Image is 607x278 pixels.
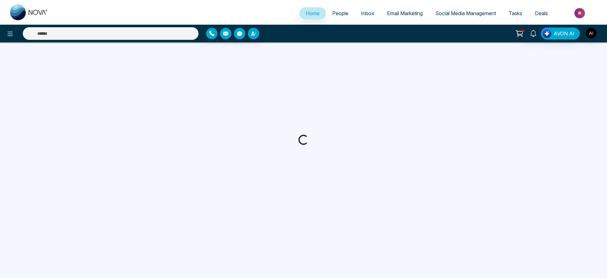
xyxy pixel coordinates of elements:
span: Inbox [361,10,374,16]
span: Tasks [509,10,522,16]
a: Social Media Management [429,7,502,19]
button: AVON AI [541,28,580,40]
span: Deals [535,10,548,16]
span: Social Media Management [435,10,496,16]
img: Market-place.gif [557,6,603,20]
span: AVON AI [554,30,574,37]
span: People [332,10,348,16]
a: Home [299,7,326,19]
a: Deals [529,7,554,19]
span: Home [306,10,320,16]
span: Email Marketing [387,10,423,16]
a: Inbox [355,7,381,19]
a: Tasks [502,7,529,19]
img: Nova CRM Logo [10,4,48,20]
img: User Avatar [586,28,597,39]
a: Email Marketing [381,7,429,19]
a: People [326,7,355,19]
img: Lead Flow [543,29,551,38]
